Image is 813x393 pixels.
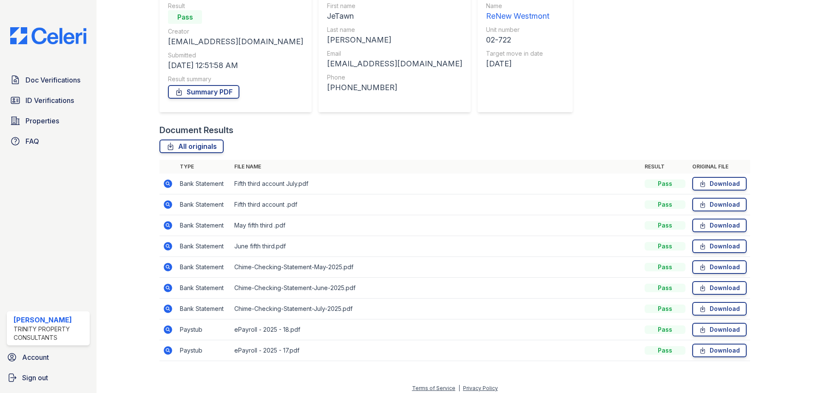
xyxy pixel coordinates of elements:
img: CE_Logo_Blue-a8612792a0a2168367f1c8372b55b34899dd931a85d93a1a3d3e32e68fde9ad4.png [3,27,93,44]
a: Privacy Policy [463,385,498,391]
div: [EMAIL_ADDRESS][DOMAIN_NAME] [168,36,303,48]
a: Properties [7,112,90,129]
div: Last name [327,26,462,34]
div: [DATE] [486,58,549,70]
div: Unit number [486,26,549,34]
td: May fifth third .pdf [231,215,641,236]
div: Pass [645,284,685,292]
th: Result [641,160,689,174]
span: ID Verifications [26,95,74,105]
span: Sign out [22,373,48,383]
div: Creator [168,27,303,36]
div: [PHONE_NUMBER] [327,82,462,94]
div: Target move in date [486,49,549,58]
div: Email [327,49,462,58]
div: Result summary [168,75,303,83]
div: First name [327,2,462,10]
div: | [458,385,460,391]
div: 02-722 [486,34,549,46]
th: File name [231,160,641,174]
a: Terms of Service [412,385,455,391]
td: Chime-Checking-Statement-July-2025.pdf [231,299,641,319]
div: ReNew Westmont [486,10,549,22]
a: Summary PDF [168,85,239,99]
td: Bank Statement [176,174,231,194]
div: Result [168,2,303,10]
td: ePayroll - 2025 - 18.pdf [231,319,641,340]
td: Fifth third account .pdf [231,194,641,215]
th: Type [176,160,231,174]
a: FAQ [7,133,90,150]
div: Pass [645,325,685,334]
div: [PERSON_NAME] [14,315,86,325]
div: JeTawn [327,10,462,22]
span: FAQ [26,136,39,146]
a: Download [692,177,747,191]
a: Doc Verifications [7,71,90,88]
div: [PERSON_NAME] [327,34,462,46]
div: Name [486,2,549,10]
td: Bank Statement [176,299,231,319]
a: Download [692,198,747,211]
a: Account [3,349,93,366]
div: Pass [645,305,685,313]
div: Pass [645,179,685,188]
td: Paystub [176,340,231,361]
div: Pass [645,263,685,271]
a: Download [692,239,747,253]
a: Download [692,323,747,336]
td: Chime-Checking-Statement-June-2025.pdf [231,278,641,299]
span: Doc Verifications [26,75,80,85]
a: Download [692,302,747,316]
td: Fifth third account July.pdf [231,174,641,194]
div: Phone [327,73,462,82]
td: Chime-Checking-Statement-May-2025.pdf [231,257,641,278]
div: Pass [645,242,685,251]
div: [DATE] 12:51:58 AM [168,60,303,71]
td: Bank Statement [176,236,231,257]
td: Bank Statement [176,257,231,278]
a: Sign out [3,369,93,386]
div: Pass [645,346,685,355]
a: Name ReNew Westmont [486,2,549,22]
div: Submitted [168,51,303,60]
a: All originals [159,140,224,153]
td: Bank Statement [176,278,231,299]
a: Download [692,219,747,232]
div: Pass [168,10,202,24]
td: Bank Statement [176,194,231,215]
a: Download [692,281,747,295]
a: ID Verifications [7,92,90,109]
div: [EMAIL_ADDRESS][DOMAIN_NAME] [327,58,462,70]
a: Download [692,344,747,357]
span: Properties [26,116,59,126]
th: Original file [689,160,750,174]
div: Document Results [159,124,233,136]
td: Bank Statement [176,215,231,236]
td: Paystub [176,319,231,340]
div: Trinity Property Consultants [14,325,86,342]
a: Download [692,260,747,274]
div: Pass [645,200,685,209]
td: June fifth third.pdf [231,236,641,257]
div: Pass [645,221,685,230]
span: Account [22,352,49,362]
td: ePayroll - 2025 - 17.pdf [231,340,641,361]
